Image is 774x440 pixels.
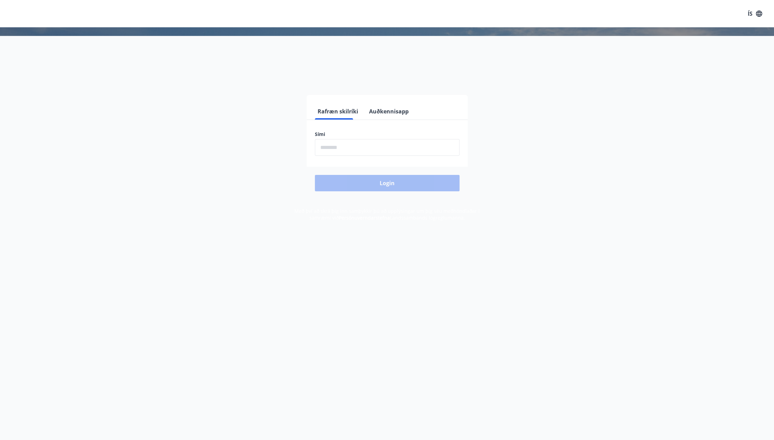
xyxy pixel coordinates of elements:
[280,73,494,81] span: Vinsamlegast skráðu þig inn með rafrænum skilríkjum eða Auðkennisappi.
[315,103,361,120] button: Rafræn skilríki
[150,41,625,67] h1: Félagavefur, Landssambands lögreglumanna
[744,8,766,20] button: ÍS
[366,103,411,120] button: Auðkennisapp
[294,208,480,221] span: Með því að skrá þig inn samþykkir þú að upplýsingar um þig séu meðhöndlaðar í samræmi við Landssa...
[339,215,390,221] a: Persónuverndarstefna
[315,131,459,138] label: Sími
